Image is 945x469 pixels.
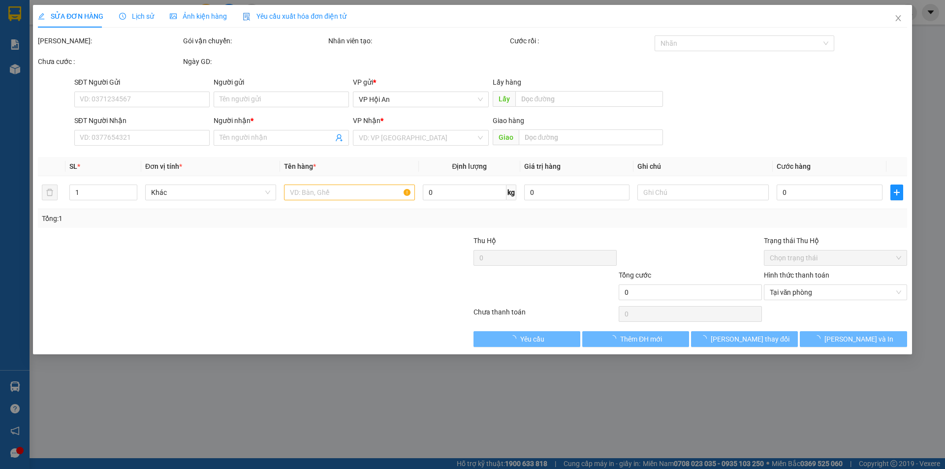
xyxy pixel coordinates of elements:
span: Tên hàng [284,162,316,170]
span: loading [700,335,711,342]
span: Lấy [493,91,515,107]
div: Trạng thái Thu Hộ [764,235,907,246]
span: Cước hàng [777,162,811,170]
button: [PERSON_NAME] và In [800,331,907,347]
div: Gói vận chuyển: [183,35,326,46]
span: close [894,14,902,22]
span: loading [609,335,620,342]
button: plus [890,185,903,200]
button: delete [42,185,58,200]
span: clock-circle [119,13,126,20]
div: SĐT Người Nhận [74,115,210,126]
span: VP Hội An [359,92,483,107]
div: Chưa thanh toán [472,307,618,324]
label: Hình thức thanh toán [764,271,829,279]
span: Ảnh kiện hàng [170,12,227,20]
span: Yêu cầu xuất hóa đơn điện tử [243,12,346,20]
span: loading [509,335,520,342]
button: Yêu cầu [473,331,580,347]
span: Đơn vị tính [145,162,182,170]
input: VD: Bàn, Ghế [284,185,415,200]
input: Ghi Chú [638,185,769,200]
span: [PERSON_NAME] thay đổi [711,334,789,344]
span: kg [506,185,516,200]
span: SỬA ĐƠN HÀNG [38,12,103,20]
div: Người gửi [214,77,349,88]
input: Dọc đường [519,129,663,145]
span: Chọn trạng thái [770,250,901,265]
div: Chưa cước : [38,56,181,67]
div: Tổng: 1 [42,213,365,224]
div: Ngày GD: [183,56,326,67]
span: Giao [493,129,519,145]
button: Thêm ĐH mới [582,331,689,347]
span: Khác [151,185,270,200]
div: [PERSON_NAME]: [38,35,181,46]
button: [PERSON_NAME] thay đổi [691,331,798,347]
span: plus [891,188,903,196]
span: Lấy hàng [493,78,521,86]
span: Giá trị hàng [524,162,561,170]
span: Lịch sử [119,12,154,20]
div: Nhân viên tạo: [328,35,508,46]
div: Cước rồi : [510,35,653,46]
span: Định lượng [452,162,487,170]
img: icon [243,13,251,21]
span: VP Nhận [353,117,381,125]
th: Ghi chú [634,157,773,176]
div: Người nhận [214,115,349,126]
span: edit [38,13,45,20]
span: SL [69,162,77,170]
span: Thu Hộ [473,237,496,245]
span: Tổng cước [619,271,651,279]
div: VP gửi [353,77,489,88]
input: Dọc đường [515,91,663,107]
span: Tại văn phòng [770,285,901,300]
span: [PERSON_NAME] và In [824,334,893,344]
span: Yêu cầu [520,334,544,344]
span: loading [814,335,824,342]
span: user-add [336,134,344,142]
span: Giao hàng [493,117,524,125]
button: Close [884,5,912,32]
span: picture [170,13,177,20]
span: Thêm ĐH mới [620,334,662,344]
div: SĐT Người Gửi [74,77,210,88]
